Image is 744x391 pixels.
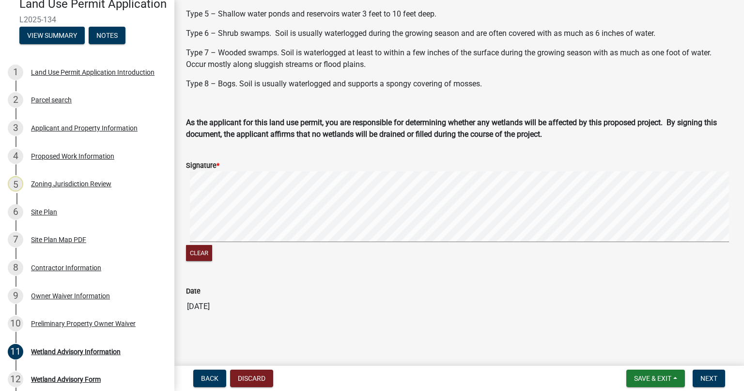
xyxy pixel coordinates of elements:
[31,180,111,187] div: Zoning Jurisdiction Review
[19,32,85,40] wm-modal-confirm: Summary
[8,316,23,331] div: 10
[186,163,219,169] label: Signature
[31,97,72,103] div: Parcel search
[230,370,273,387] button: Discard
[31,320,136,327] div: Preliminary Property Owner Waiver
[31,236,86,243] div: Site Plan Map PDF
[186,8,732,20] p: Type 5 – Shallow water ponds and reservoirs water 3 feet to 10 feet deep.
[19,27,85,44] button: View Summary
[186,118,717,139] strong: As the applicant for this land use permit, you are responsible for determining whether any wetlan...
[8,176,23,192] div: 5
[186,78,732,90] p: Type 8 – Bogs. Soil is usually waterlogged and supports a spongy covering of mosses.
[8,260,23,276] div: 8
[634,375,671,382] span: Save & Exit
[8,204,23,220] div: 6
[8,372,23,387] div: 12
[8,92,23,108] div: 2
[693,370,725,387] button: Next
[31,264,101,271] div: Contractor Information
[700,375,717,382] span: Next
[8,148,23,164] div: 4
[193,370,226,387] button: Back
[8,120,23,136] div: 3
[8,344,23,359] div: 11
[186,245,212,261] button: Clear
[31,376,101,383] div: Wetland Advisory Form
[31,348,121,355] div: Wetland Advisory Information
[19,15,155,24] span: L2025-134
[8,232,23,247] div: 7
[186,288,201,295] label: Date
[186,28,732,39] p: Type 6 – Shrub swamps. Soil is usually waterlogged during the growing season and are often covere...
[31,153,114,160] div: Proposed Work Information
[8,288,23,304] div: 9
[89,32,125,40] wm-modal-confirm: Notes
[31,69,155,76] div: Land Use Permit Application Introduction
[31,125,138,131] div: Applicant and Property Information
[626,370,685,387] button: Save & Exit
[186,47,732,70] p: Type 7 – Wooded swamps. Soil is waterlogged at least to within a few inches of the surface during...
[31,293,110,299] div: Owner Waiver Information
[89,27,125,44] button: Notes
[201,375,218,382] span: Back
[31,209,57,215] div: Site Plan
[8,65,23,80] div: 1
